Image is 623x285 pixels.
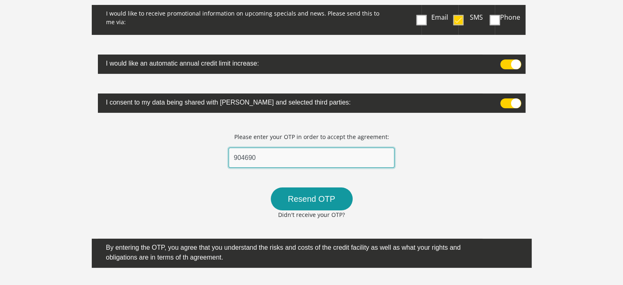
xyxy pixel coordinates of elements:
[98,239,483,264] label: By entering the OTP, you agree that you understand the risks and costs of the credit facility as ...
[431,13,448,22] span: Email
[234,132,389,141] p: Please enter your OTP in order to accept the agreement:
[98,5,389,28] p: I would like to receive promotional information on upcoming specials and news. Please send this t...
[470,13,483,22] span: SMS
[500,13,520,22] span: Phone
[229,148,395,168] input: Insert here
[98,55,483,71] label: I would like an automatic annual credit limit increase:
[271,187,353,210] button: Resend OTP
[98,93,483,109] label: I consent to my data being shared with [PERSON_NAME] and selected third parties:
[208,210,415,219] p: Didn't receive your OTP?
